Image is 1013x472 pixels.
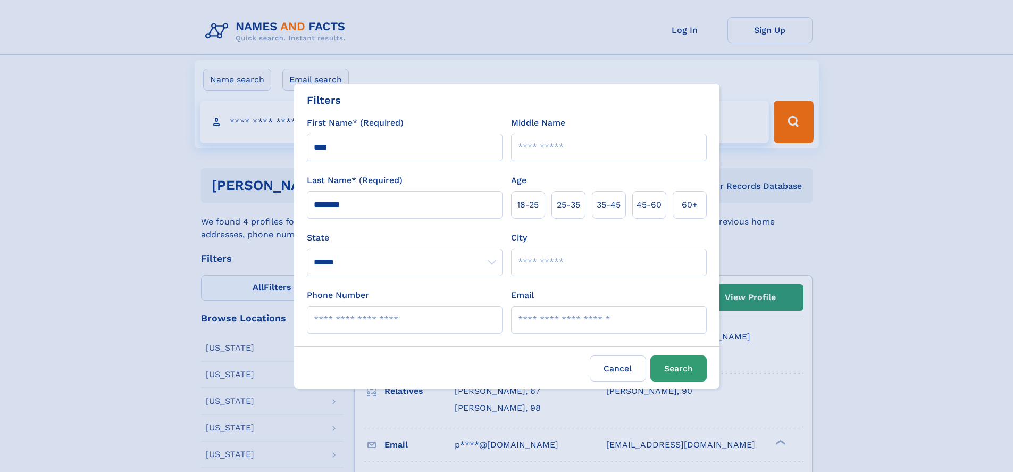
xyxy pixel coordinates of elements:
[511,231,527,244] label: City
[511,174,526,187] label: Age
[637,198,662,211] span: 45‑60
[307,92,341,108] div: Filters
[307,231,503,244] label: State
[511,289,534,302] label: Email
[650,355,707,382] button: Search
[597,198,621,211] span: 35‑45
[590,355,646,382] label: Cancel
[682,198,698,211] span: 60+
[511,117,565,129] label: Middle Name
[307,117,404,129] label: First Name* (Required)
[307,289,369,302] label: Phone Number
[557,198,580,211] span: 25‑35
[307,174,403,187] label: Last Name* (Required)
[517,198,539,211] span: 18‑25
